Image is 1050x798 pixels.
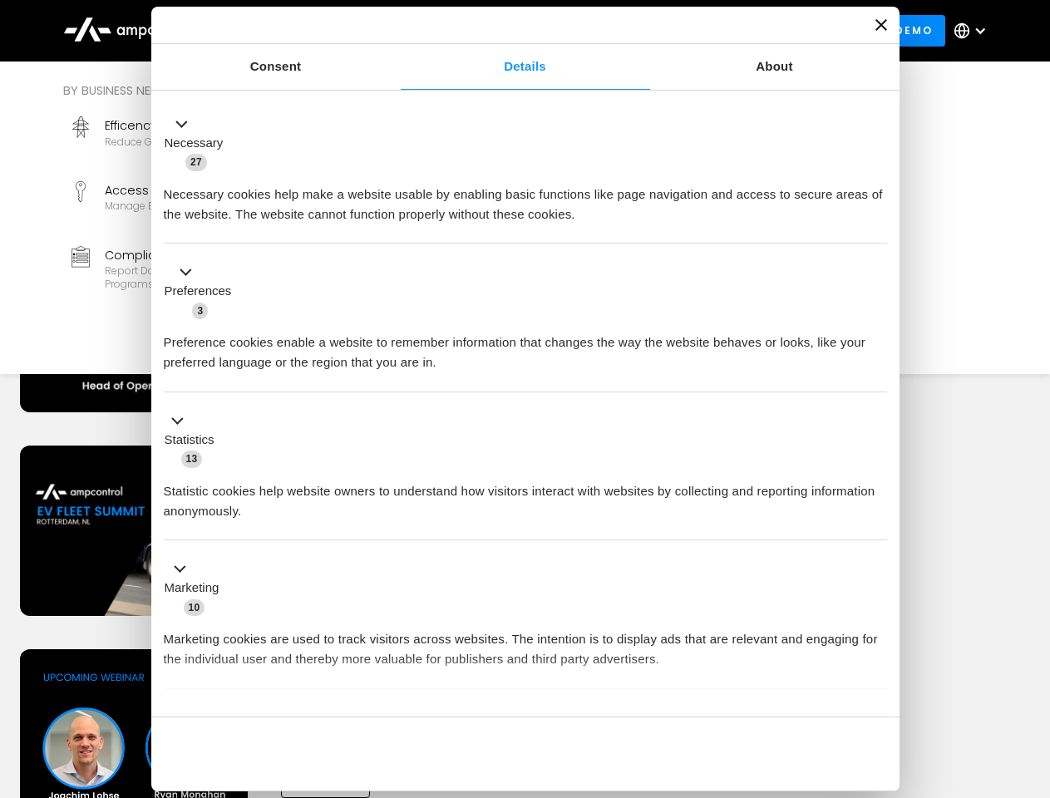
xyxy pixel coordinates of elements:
div: Preference cookies enable a website to remember information that changes the way the website beha... [164,320,887,372]
label: Preferences [165,282,232,301]
button: Preferences (3) [164,263,242,321]
span: 3 [192,303,208,319]
label: Necessary [165,134,224,153]
a: Access ControlManage EV charger security and access [63,175,329,233]
button: Statistics (13) [164,411,224,469]
div: Report data and stay compliant with EV programs [105,264,323,290]
button: Unclassified (2) [164,707,300,728]
a: Consent [151,44,401,90]
label: Statistics [165,431,214,450]
span: 27 [185,154,207,170]
div: Marketing cookies are used to track visitors across websites. The intention is to display ads tha... [164,617,887,669]
div: Manage EV charger security and access [105,199,305,213]
a: ComplianceReport data and stay compliant with EV programs [63,239,329,298]
div: Reduce grid contraints and fuel costs [105,135,296,149]
div: Compliance [105,246,323,264]
a: EfficencyReduce grid contraints and fuel costs [63,110,329,168]
div: Access Control [105,181,305,199]
a: About [650,44,900,90]
div: Statistic cookies help website owners to understand how visitors interact with websites by collec... [164,469,887,521]
span: 2 [274,710,290,727]
button: Marketing (10) [164,559,229,618]
div: By business need [63,81,602,100]
span: 13 [181,451,203,467]
button: Necessary (27) [164,114,234,172]
div: Necessary cookies help make a website usable by enabling basic functions like page navigation and... [164,172,887,224]
label: Marketing [165,579,219,598]
button: Close banner [875,19,887,31]
button: Okay [648,730,886,778]
a: Details [401,44,650,90]
div: Efficency [105,116,296,135]
span: 10 [184,599,205,616]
